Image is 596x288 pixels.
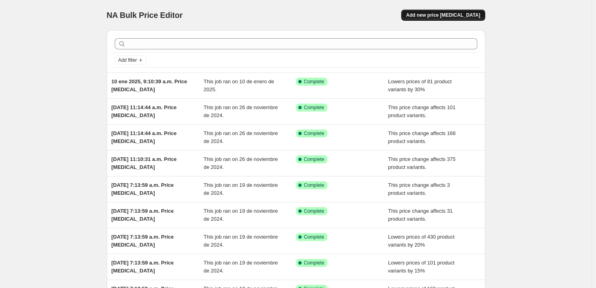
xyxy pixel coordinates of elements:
[204,234,278,248] span: This job ran on 19 de noviembre de 2024.
[204,182,278,196] span: This job ran on 19 de noviembre de 2024.
[204,78,274,92] span: This job ran on 10 de enero de 2025.
[304,234,324,240] span: Complete
[388,182,450,196] span: This price change affects 3 product variants.
[204,156,278,170] span: This job ran on 26 de noviembre de 2024.
[304,78,324,85] span: Complete
[204,260,278,274] span: This job ran on 19 de noviembre de 2024.
[204,130,278,144] span: This job ran on 26 de noviembre de 2024.
[115,55,147,65] button: Add filter
[304,104,324,111] span: Complete
[112,234,174,248] span: [DATE] 7:13:59 a.m. Price [MEDICAL_DATA]
[112,104,177,118] span: [DATE] 11:14:44 a.m. Price [MEDICAL_DATA]
[388,78,452,92] span: Lowers prices of 81 product variants by 30%
[304,260,324,266] span: Complete
[388,130,456,144] span: This price change affects 168 product variants.
[388,156,456,170] span: This price change affects 375 product variants.
[304,130,324,137] span: Complete
[204,104,278,118] span: This job ran on 26 de noviembre de 2024.
[112,260,174,274] span: [DATE] 7:13:59 a.m. Price [MEDICAL_DATA]
[112,130,177,144] span: [DATE] 11:14:44 a.m. Price [MEDICAL_DATA]
[388,104,456,118] span: This price change affects 101 product variants.
[204,208,278,222] span: This job ran on 19 de noviembre de 2024.
[401,10,485,21] button: Add new price [MEDICAL_DATA]
[388,234,455,248] span: Lowers prices of 430 product variants by 20%
[406,12,480,18] span: Add new price [MEDICAL_DATA]
[112,156,177,170] span: [DATE] 11:10:31 a.m. Price [MEDICAL_DATA]
[118,57,137,63] span: Add filter
[304,156,324,163] span: Complete
[112,182,174,196] span: [DATE] 7:13:59 a.m. Price [MEDICAL_DATA]
[388,260,455,274] span: Lowers prices of 101 product variants by 15%
[107,11,183,20] span: NA Bulk Price Editor
[388,208,453,222] span: This price change affects 31 product variants.
[304,208,324,214] span: Complete
[112,208,174,222] span: [DATE] 7:13:59 a.m. Price [MEDICAL_DATA]
[112,78,187,92] span: 10 ene 2025, 9:10:39 a.m. Price [MEDICAL_DATA]
[304,182,324,188] span: Complete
